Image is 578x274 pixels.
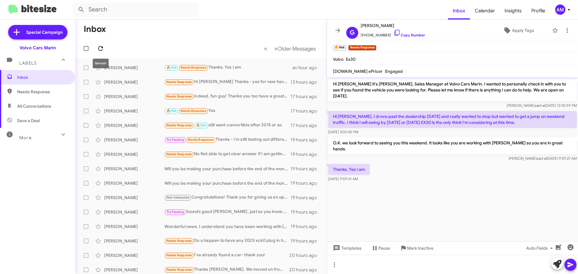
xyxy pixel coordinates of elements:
a: Inbox [448,2,470,20]
div: Refresh [93,59,109,68]
span: Needs Response [188,138,213,142]
div: Thanks [PERSON_NAME]. We moved on from the XC90. My wife drive one and is looking for something a... [164,266,289,273]
div: Volvo Cars Marin [20,45,56,51]
div: Do u happen to have any 2025 xc60 plug in hybrids on the lot [164,237,291,244]
div: [PERSON_NAME] [104,180,164,186]
span: Special Campaign [26,29,63,35]
div: 19 hours ago [291,137,322,143]
a: Calendar [470,2,500,20]
span: Inbox [17,74,68,80]
span: Templates [332,243,362,254]
span: More [19,135,32,140]
span: « [264,45,267,52]
div: Will you be making your purchase before the end of the month and programs change? [164,166,291,172]
span: Not-Interested [166,195,190,199]
span: Needs Response [181,109,206,113]
span: Insights [500,2,527,20]
div: 19 hours ago [291,151,322,157]
div: an hour ago [292,65,322,71]
div: [PERSON_NAME] [104,151,164,157]
div: [PERSON_NAME] [104,79,164,85]
div: [PERSON_NAME] [104,267,164,273]
div: [PERSON_NAME] [104,137,164,143]
button: AM [550,5,571,15]
span: Needs Response [166,80,192,84]
span: Needs Response [17,89,68,95]
a: Profile [527,2,550,20]
span: All Conversations [17,103,51,109]
div: Congratulations! Thank you for giving us an opportunity. [164,194,291,201]
span: Mark Inactive [407,243,433,254]
span: G [350,28,355,38]
span: [PERSON_NAME] [361,22,425,29]
div: I've already found a car- thank you! [164,252,289,259]
div: [PERSON_NAME] [104,209,164,215]
div: still want convertible after 2015 or so [164,122,291,129]
div: No Not able to get clear answer if I am getting 14k rebate [DATE] after lease [164,151,291,158]
div: [PERSON_NAME] [104,252,164,258]
div: 19 hours ago [291,209,322,215]
span: Save a Deal [17,118,40,124]
input: Search [73,2,199,17]
span: [PERSON_NAME] [DATE] 9:59:27 AM [508,156,577,161]
span: 🔥 Hot [166,66,177,69]
nav: Page navigation example [261,42,319,55]
button: Templates [327,243,366,254]
span: Older Messages [278,45,316,52]
a: Special Campaign [8,25,67,39]
span: [PERSON_NAME] [DATE] 12:40:59 PM [507,103,577,108]
div: AM [555,5,565,15]
span: Needs Response [181,66,206,69]
span: [DATE] 3:02:40 PM [328,130,358,134]
div: [PERSON_NAME] [104,65,164,71]
span: Engaged [385,69,403,74]
div: 20 hours ago [289,267,322,273]
div: [PERSON_NAME] [104,122,164,128]
div: 17 hours ago [291,94,322,100]
span: said at [536,156,547,161]
button: Auto Fields [521,243,560,254]
span: [DATE] 9:59:41 AM [328,177,358,181]
span: said at [535,103,545,108]
div: [PERSON_NAME] [104,94,164,100]
button: Previous [260,42,271,55]
div: 19 hours ago [291,223,322,229]
span: Needs Response [166,123,192,127]
div: Sounds good [PERSON_NAME], just so you know programs change at the end of the month. If there is ... [164,208,291,215]
div: Wonderful news. I understand you have been working with [PERSON_NAME]. Will you be making your pu... [164,223,291,229]
span: Labels [19,60,37,66]
div: Thanks - I'm still testing out different models but will be in touch [164,136,291,143]
span: Volvo [333,57,343,62]
div: 19 hours ago [291,195,322,201]
small: Needs Response [348,45,376,51]
div: Will you be making your purchase before the end of the month and programs change? [164,180,291,186]
button: Apply Tags [487,25,549,36]
div: 17 hours ago [291,108,322,114]
span: [PHONE_NUMBER] [361,29,425,38]
span: Needs Response [166,253,192,257]
span: Needs Response [166,152,192,156]
p: Thanks. Yes I am [328,164,370,175]
div: 13 hours ago [291,79,322,85]
span: Try Pausing [166,138,184,142]
div: 17 hours ago [291,122,322,128]
div: 19 hours ago [291,180,322,186]
div: Hi [PERSON_NAME] Thanks - yes for now have taken lease to settle down- still plan to have Volvo i... [164,79,291,85]
span: 🔥 Hot [166,109,177,113]
div: Indeed, fun guy! Thanks you too have a great weekend [164,93,291,100]
button: Next [271,42,319,55]
span: Ex30 [346,57,356,62]
span: Pause [378,243,390,254]
p: Hi [PERSON_NAME], I drove past the dealership [DATE] and really wanted to stop but wanted to get ... [328,111,577,128]
small: 🔥 Hot [333,45,346,51]
p: O.K. we look forward to seeing you this weekend. It looks like you are working with [PERSON_NAME]... [328,137,577,154]
span: Needs Response [166,268,192,272]
span: [DOMAIN_NAME] ePricer [333,69,383,74]
span: Try Pausing [166,210,184,214]
span: Apply Tags [512,25,534,36]
div: 19 hours ago [291,238,322,244]
span: » [274,45,278,52]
